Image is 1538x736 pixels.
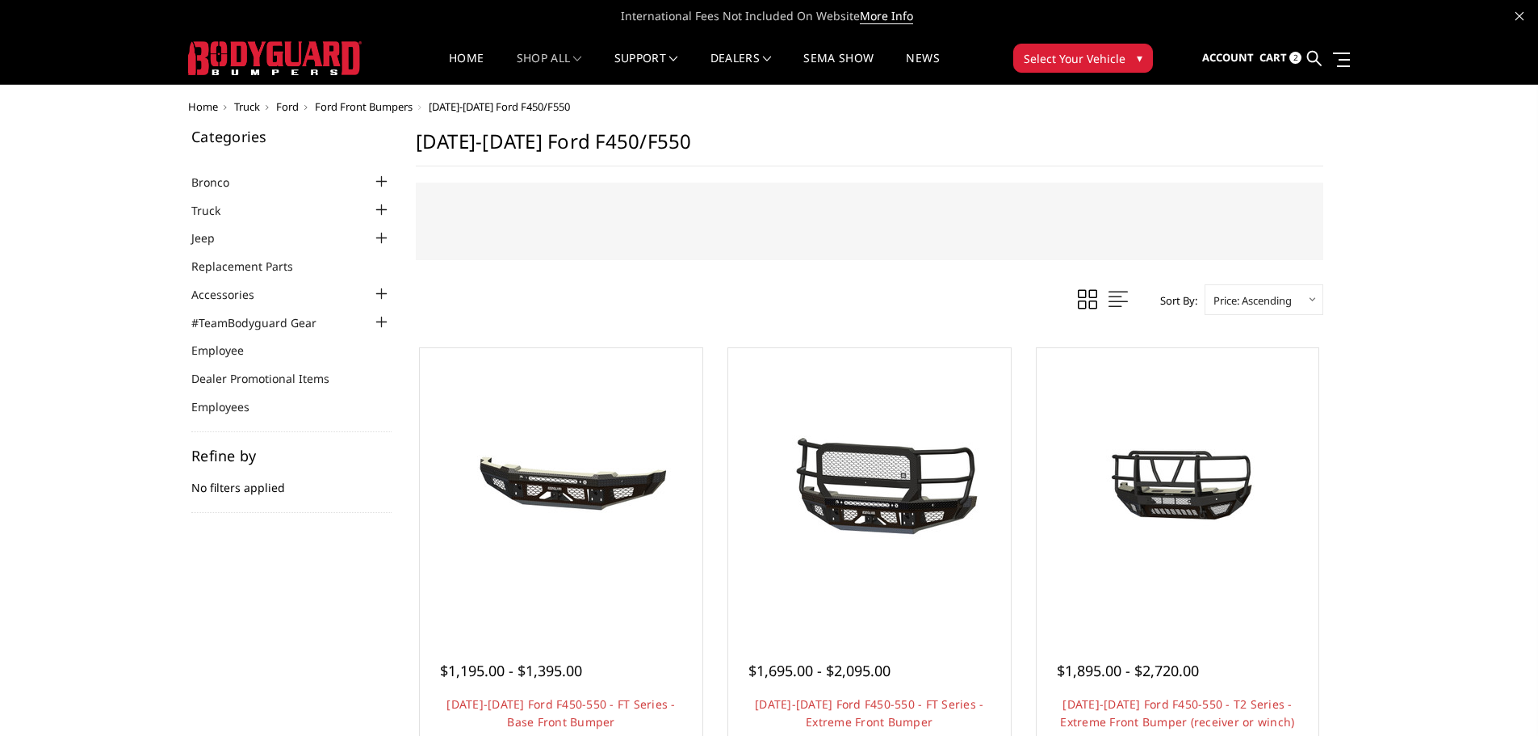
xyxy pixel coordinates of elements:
span: $1,695.00 - $2,095.00 [748,661,891,680]
a: 2023-2026 Ford F450-550 - T2 Series - Extreme Front Bumper (receiver or winch) [1041,352,1315,627]
a: 2023-2026 Ford F450-550 - FT Series - Extreme Front Bumper 2023-2026 Ford F450-550 - FT Series - ... [732,352,1007,627]
h1: [DATE]-[DATE] Ford F450/F550 [416,129,1323,166]
img: 2023-2025 Ford F450-550 - FT Series - Base Front Bumper [432,429,690,550]
a: Home [449,53,484,84]
a: [DATE]-[DATE] Ford F450-550 - FT Series - Base Front Bumper [446,696,675,730]
span: 2 [1289,52,1301,64]
a: Replacement Parts [191,258,313,275]
h5: Categories [191,129,392,144]
a: Ford [276,99,299,114]
a: SEMA Show [803,53,874,84]
span: Select Your Vehicle [1024,50,1125,67]
a: News [906,53,939,84]
a: Truck [234,99,260,114]
a: More Info [860,8,913,24]
a: Support [614,53,678,84]
a: Ford Front Bumpers [315,99,413,114]
span: $1,195.00 - $1,395.00 [440,661,582,680]
a: 2023-2025 Ford F450-550 - FT Series - Base Front Bumper [424,352,698,627]
a: [DATE]-[DATE] Ford F450-550 - T2 Series - Extreme Front Bumper (receiver or winch) [1060,696,1294,730]
a: Account [1202,36,1254,80]
a: Employee [191,342,264,359]
a: Dealers [710,53,772,84]
span: Cart [1259,50,1287,65]
div: No filters applied [191,448,392,513]
span: $1,895.00 - $2,720.00 [1057,661,1199,680]
a: Home [188,99,218,114]
a: Accessories [191,286,274,303]
a: Dealer Promotional Items [191,370,350,387]
a: Cart 2 [1259,36,1301,80]
a: #TeamBodyguard Gear [191,314,337,331]
a: Employees [191,398,270,415]
label: Sort By: [1151,288,1197,313]
a: shop all [517,53,582,84]
img: BODYGUARD BUMPERS [188,41,362,75]
a: Jeep [191,229,235,246]
button: Select Your Vehicle [1013,44,1153,73]
h5: Refine by [191,448,392,463]
a: Truck [191,202,241,219]
img: 2023-2026 Ford F450-550 - T2 Series - Extreme Front Bumper (receiver or winch) [1048,417,1306,561]
a: Bronco [191,174,249,191]
span: ▾ [1137,49,1142,66]
a: [DATE]-[DATE] Ford F450-550 - FT Series - Extreme Front Bumper [755,696,983,730]
span: [DATE]-[DATE] Ford F450/F550 [429,99,570,114]
span: Account [1202,50,1254,65]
